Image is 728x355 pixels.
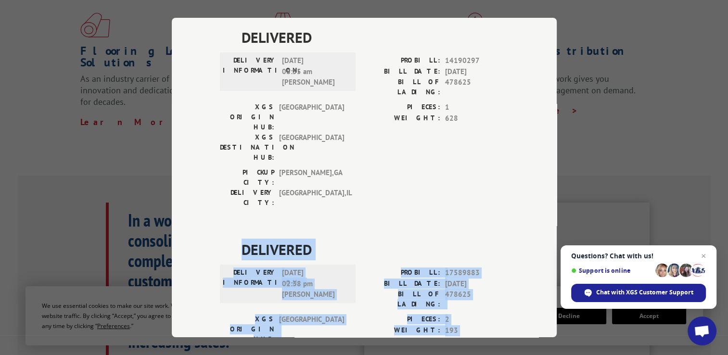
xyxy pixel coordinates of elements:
[279,132,344,163] span: [GEOGRAPHIC_DATA]
[364,113,440,124] label: WEIGHT:
[445,66,509,77] span: [DATE]
[445,278,509,289] span: [DATE]
[445,314,509,325] span: 2
[364,102,440,113] label: PIECES:
[279,102,344,132] span: [GEOGRAPHIC_DATA]
[364,325,440,336] label: WEIGHT:
[445,325,509,336] span: 193
[364,267,440,279] label: PROBILL:
[279,188,344,208] span: [GEOGRAPHIC_DATA] , IL
[223,55,277,88] label: DELIVERY INFORMATION:
[242,239,509,260] span: DELIVERED
[220,167,274,188] label: PICKUP CITY:
[445,102,509,113] span: 1
[364,55,440,66] label: PROBILL:
[364,77,440,97] label: BILL OF LADING:
[445,267,509,279] span: 17589883
[698,250,709,262] span: Close chat
[445,289,509,309] span: 478625
[220,102,274,132] label: XGS ORIGIN HUB:
[571,252,706,260] span: Questions? Chat with us!
[220,314,274,344] label: XGS ORIGIN HUB:
[364,278,440,289] label: BILL DATE:
[445,55,509,66] span: 14190297
[688,317,716,345] div: Open chat
[279,167,344,188] span: [PERSON_NAME] , GA
[282,267,347,300] span: [DATE] 02:38 pm [PERSON_NAME]
[282,55,347,88] span: [DATE] 08:55 am [PERSON_NAME]
[364,289,440,309] label: BILL OF LADING:
[445,113,509,124] span: 628
[220,132,274,163] label: XGS DESTINATION HUB:
[571,284,706,302] div: Chat with XGS Customer Support
[571,267,652,274] span: Support is online
[242,26,509,48] span: DELIVERED
[279,314,344,344] span: [GEOGRAPHIC_DATA]
[596,288,693,297] span: Chat with XGS Customer Support
[445,77,509,97] span: 478625
[364,314,440,325] label: PIECES:
[223,267,277,300] label: DELIVERY INFORMATION:
[364,66,440,77] label: BILL DATE:
[220,188,274,208] label: DELIVERY CITY:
